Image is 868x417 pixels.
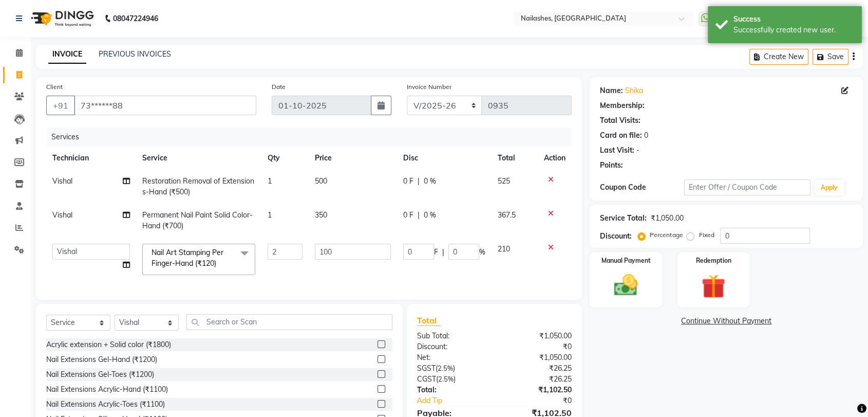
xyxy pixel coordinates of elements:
a: Shika [625,85,643,96]
div: ₹1,050.00 [495,331,580,341]
div: Discount: [600,231,632,242]
span: 210 [498,244,510,253]
button: Apply [815,180,844,195]
th: Total [492,147,538,170]
div: Discount: [409,341,495,352]
span: F [434,247,438,258]
a: Add Tip [409,395,508,406]
div: Last Visit: [600,145,634,156]
a: INVOICE [48,45,86,64]
div: Nail Extensions Gel-Hand (₹1200) [46,354,157,365]
th: Technician [46,147,136,170]
label: Client [46,82,63,92]
label: Manual Payment [601,256,651,265]
div: ₹0 [508,395,579,406]
div: ₹26.25 [495,363,580,374]
span: CGST [417,374,436,384]
div: Nail Extensions Acrylic-Toes (₹1100) [46,399,165,410]
div: Success [733,14,854,25]
span: Nail Art Stamping Per Finger-Hand (₹120) [152,248,223,268]
span: 0 % [424,210,436,221]
span: SGST [417,364,436,373]
span: 500 [315,176,327,186]
label: Redemption [695,256,731,265]
span: | [418,210,420,221]
span: | [442,247,444,258]
div: Nail Extensions Gel-Toes (₹1200) [46,369,154,380]
span: 0 % [424,176,436,187]
span: 1 [268,176,272,186]
div: Successfully created new user. [733,25,854,35]
label: Fixed [699,230,714,240]
div: Membership: [600,100,645,111]
th: Action [538,147,572,170]
a: x [216,259,221,268]
span: 2.5% [438,375,454,383]
button: Create New [749,49,808,65]
span: 350 [315,210,327,220]
div: Coupon Code [600,182,684,193]
span: Vishal [52,176,72,186]
span: % [479,247,485,258]
div: 0 [644,130,648,141]
th: Disc [397,147,492,170]
div: ₹1,050.00 [495,352,580,363]
label: Date [272,82,286,92]
span: Vishal [52,210,72,220]
span: 0 F [403,210,413,221]
span: | [418,176,420,187]
div: ₹1,050.00 [651,213,683,224]
div: ₹1,102.50 [495,385,580,395]
span: 367.5 [498,210,516,220]
div: Net: [409,352,495,363]
a: Continue Without Payment [592,316,861,327]
label: Percentage [650,230,683,240]
label: Invoice Number [407,82,451,92]
div: ( ) [409,374,495,385]
span: 1 [268,210,272,220]
div: Total: [409,385,495,395]
span: Total [417,315,441,326]
img: logo [26,4,97,33]
div: Total Visits: [600,115,640,126]
div: ( ) [409,363,495,374]
div: Nail Extensions Acrylic-Hand (₹1100) [46,384,168,395]
div: Acrylic extension + Solid color (₹1800) [46,339,171,350]
div: - [636,145,639,156]
th: Price [309,147,397,170]
span: 0 F [403,176,413,187]
a: PREVIOUS INVOICES [99,49,171,59]
input: Search by Name/Mobile/Email/Code [74,96,256,115]
div: ₹0 [495,341,580,352]
th: Qty [261,147,309,170]
b: 08047224946 [113,4,158,33]
input: Enter Offer / Coupon Code [684,179,810,195]
img: _gift.svg [694,271,732,301]
div: Sub Total: [409,331,495,341]
span: 2.5% [438,364,453,372]
div: Name: [600,85,623,96]
button: Save [813,49,848,65]
button: +91 [46,96,75,115]
input: Search or Scan [186,314,392,330]
div: Services [47,128,579,147]
div: ₹26.25 [495,374,580,385]
span: Restoration Removal of Extensions-Hand (₹500) [142,176,254,196]
div: Card on file: [600,130,642,141]
th: Service [136,147,261,170]
span: 525 [498,176,510,186]
div: Points: [600,160,623,171]
div: Service Total: [600,213,647,224]
span: Permanent Nail Paint Solid Color-Hand (₹700) [142,210,253,230]
img: _cash.svg [607,271,645,299]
